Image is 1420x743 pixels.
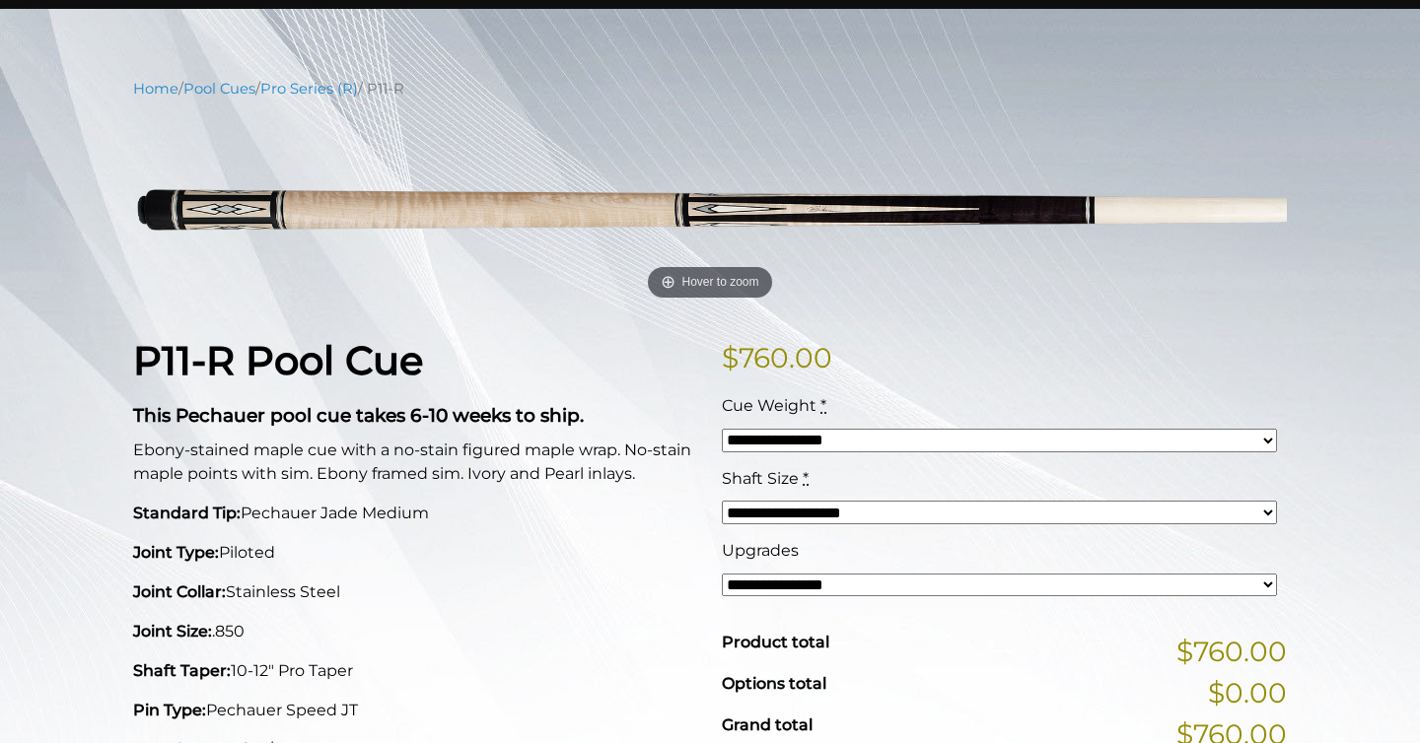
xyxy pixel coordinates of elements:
span: Upgrades [722,541,799,560]
span: $ [722,341,739,374]
span: Shaft Size [722,469,799,488]
span: Options total [722,674,826,693]
bdi: 760.00 [722,341,832,374]
img: p11-R.png [133,114,1287,306]
span: Cue Weight [722,396,816,415]
p: Pechauer Speed JT [133,699,698,722]
span: $760.00 [1176,631,1287,672]
strong: This Pechauer pool cue takes 6-10 weeks to ship. [133,404,584,427]
strong: Shaft Taper: [133,661,231,680]
p: Ebony-stained maple cue with a no-stain figured maple wrap. No-stain maple points with sim. Ebony... [133,439,698,486]
a: Pro Series (R) [260,80,358,98]
strong: Pin Type: [133,701,206,719]
strong: Joint Type: [133,543,219,562]
p: Stainless Steel [133,580,698,604]
p: .850 [133,620,698,643]
nav: Breadcrumb [133,78,1287,100]
a: Pool Cues [183,80,255,98]
abbr: required [820,396,826,415]
a: Home [133,80,178,98]
a: Hover to zoom [133,114,1287,306]
p: Piloted [133,541,698,565]
p: 10-12" Pro Taper [133,659,698,683]
span: Grand total [722,715,813,734]
abbr: required [803,469,809,488]
strong: Joint Collar: [133,582,226,601]
strong: Standard Tip: [133,504,241,522]
strong: Joint Size: [133,622,212,641]
span: Product total [722,633,829,651]
span: $0.00 [1208,672,1287,713]
strong: P11-R Pool Cue [133,336,423,384]
p: Pechauer Jade Medium [133,502,698,525]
